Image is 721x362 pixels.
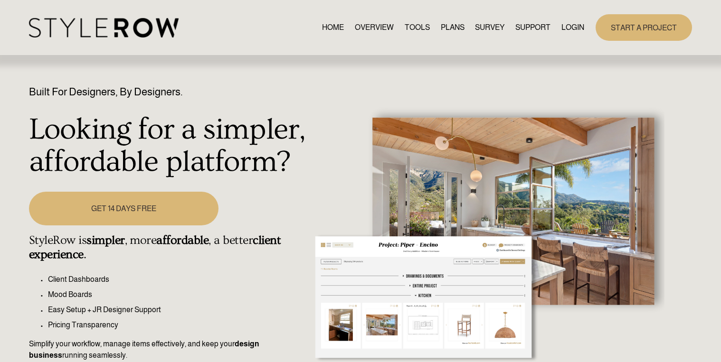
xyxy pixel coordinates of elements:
[515,22,550,33] span: SUPPORT
[29,248,84,261] strong: experience
[29,84,191,100] p: Built For Designers, By Designers.
[405,21,430,34] a: TOOLS
[86,233,124,247] strong: simpler
[48,289,302,300] p: Mood Boards
[475,21,504,34] a: SURVEY
[48,274,302,285] p: Client Dashboards
[29,233,302,262] h4: StyleRow is , more , a better .
[253,233,281,247] strong: client
[441,21,465,34] a: PLANS
[48,304,302,316] p: Easy Setup + JR Designer Support
[29,114,330,178] h1: Looking for a simpler, affordable platform?
[48,319,302,331] p: Pricing Transparency
[29,18,179,37] img: StyleRow
[515,21,550,34] a: folder dropdown
[29,338,302,361] p: Simplify your workflow, manage items effectively, and keep your running seamlessly.
[29,192,219,225] a: GET 14 DAYS FREE
[596,14,692,40] a: START A PROJECT
[156,233,209,247] strong: affordable
[322,21,344,34] a: HOME
[355,21,394,34] a: OVERVIEW
[561,21,584,34] a: LOGIN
